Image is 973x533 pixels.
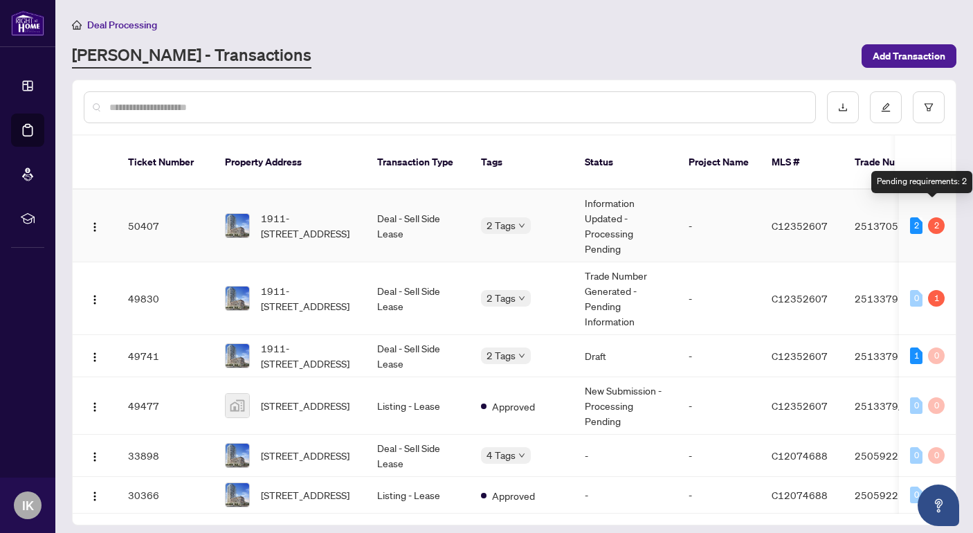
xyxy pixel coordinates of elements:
[84,287,106,309] button: Logo
[366,435,470,477] td: Deal - Sell Side Lease
[261,283,355,314] span: 1911-[STREET_ADDRESS]
[844,477,957,514] td: 2505922
[772,399,828,412] span: C12352607
[844,435,957,477] td: 2505922
[574,262,678,335] td: Trade Number Generated - Pending Information
[89,491,100,502] img: Logo
[838,102,848,112] span: download
[871,171,972,193] div: Pending requirements: 2
[678,262,761,335] td: -
[827,91,859,123] button: download
[518,452,525,459] span: down
[862,44,956,68] button: Add Transaction
[366,190,470,262] td: Deal - Sell Side Lease
[518,352,525,359] span: down
[366,335,470,377] td: Deal - Sell Side Lease
[11,10,44,36] img: logo
[844,377,957,435] td: 2513379/2513705
[881,102,891,112] span: edit
[261,210,355,241] span: 1911-[STREET_ADDRESS]
[574,335,678,377] td: Draft
[844,190,957,262] td: 2513705
[486,217,516,233] span: 2 Tags
[89,352,100,363] img: Logo
[518,295,525,302] span: down
[214,136,366,190] th: Property Address
[117,477,214,514] td: 30366
[574,477,678,514] td: -
[261,341,355,371] span: 1911-[STREET_ADDRESS]
[117,435,214,477] td: 33898
[574,377,678,435] td: New Submission - Processing Pending
[89,294,100,305] img: Logo
[492,399,535,414] span: Approved
[910,447,922,464] div: 0
[910,217,922,234] div: 2
[366,136,470,190] th: Transaction Type
[117,377,214,435] td: 49477
[772,489,828,501] span: C12074688
[910,290,922,307] div: 0
[226,394,249,417] img: thumbnail-img
[117,190,214,262] td: 50407
[924,102,934,112] span: filter
[574,190,678,262] td: Information Updated - Processing Pending
[84,484,106,506] button: Logo
[470,136,574,190] th: Tags
[117,136,214,190] th: Ticket Number
[226,214,249,237] img: thumbnail-img
[910,397,922,414] div: 0
[492,488,535,503] span: Approved
[678,136,761,190] th: Project Name
[226,483,249,507] img: thumbnail-img
[913,91,945,123] button: filter
[366,377,470,435] td: Listing - Lease
[873,45,945,67] span: Add Transaction
[226,344,249,368] img: thumbnail-img
[918,485,959,526] button: Open asap
[89,401,100,413] img: Logo
[84,444,106,467] button: Logo
[89,222,100,233] img: Logo
[574,136,678,190] th: Status
[678,435,761,477] td: -
[366,477,470,514] td: Listing - Lease
[928,397,945,414] div: 0
[226,287,249,310] img: thumbnail-img
[226,444,249,467] img: thumbnail-img
[366,262,470,335] td: Deal - Sell Side Lease
[89,451,100,462] img: Logo
[844,262,957,335] td: 2513379
[87,19,157,31] span: Deal Processing
[772,350,828,362] span: C12352607
[928,347,945,364] div: 0
[678,477,761,514] td: -
[772,219,828,232] span: C12352607
[486,347,516,363] span: 2 Tags
[678,335,761,377] td: -
[72,20,82,30] span: home
[117,335,214,377] td: 49741
[22,496,34,515] span: IK
[928,290,945,307] div: 1
[261,487,349,503] span: [STREET_ADDRESS]
[870,91,902,123] button: edit
[486,290,516,306] span: 2 Tags
[678,377,761,435] td: -
[928,217,945,234] div: 2
[117,262,214,335] td: 49830
[678,190,761,262] td: -
[84,215,106,237] button: Logo
[910,487,922,503] div: 0
[72,44,311,69] a: [PERSON_NAME] - Transactions
[772,449,828,462] span: C12074688
[518,222,525,229] span: down
[772,292,828,305] span: C12352607
[486,447,516,463] span: 4 Tags
[910,347,922,364] div: 1
[928,447,945,464] div: 0
[261,398,349,413] span: [STREET_ADDRESS]
[84,395,106,417] button: Logo
[574,435,678,477] td: -
[261,448,349,463] span: [STREET_ADDRESS]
